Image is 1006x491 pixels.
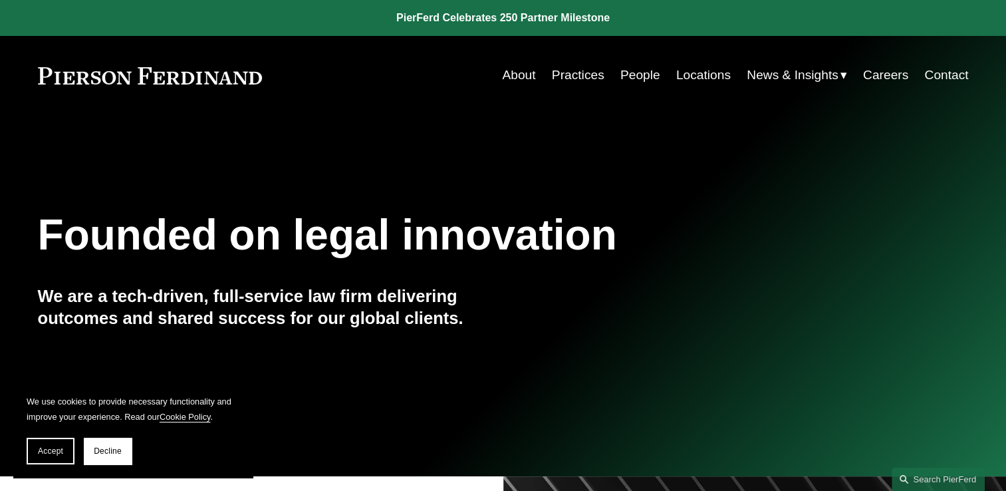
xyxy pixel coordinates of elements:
[27,438,74,464] button: Accept
[160,412,211,422] a: Cookie Policy
[27,394,239,424] p: We use cookies to provide necessary functionality and improve your experience. Read our .
[552,63,604,88] a: Practices
[924,63,968,88] a: Contact
[747,64,838,87] span: News & Insights
[38,285,503,329] h4: We are a tech-driven, full-service law firm delivering outcomes and shared success for our global...
[892,468,985,491] a: Search this site
[676,63,731,88] a: Locations
[620,63,660,88] a: People
[13,381,253,478] section: Cookie banner
[38,446,63,456] span: Accept
[94,446,122,456] span: Decline
[38,211,814,259] h1: Founded on legal innovation
[747,63,847,88] a: folder dropdown
[84,438,132,464] button: Decline
[863,63,908,88] a: Careers
[502,63,535,88] a: About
